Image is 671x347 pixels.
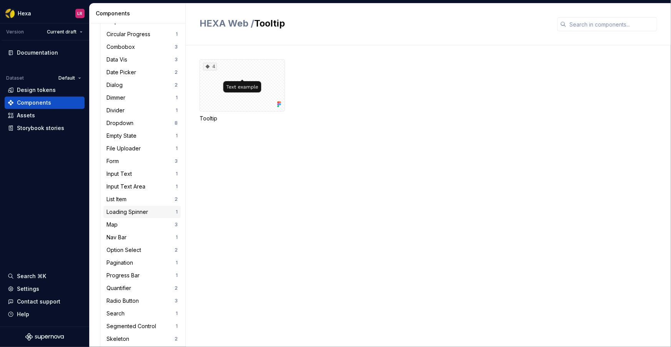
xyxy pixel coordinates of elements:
[5,109,85,122] a: Assets
[175,69,178,75] div: 2
[107,157,122,165] div: Form
[43,27,86,37] button: Current draft
[78,10,83,17] div: LR
[103,92,181,104] a: Dimmer1
[107,183,148,190] div: Input Text Area
[103,257,181,269] a: Pagination1
[107,56,130,63] div: Data Vis
[103,193,181,205] a: List Item2
[103,206,181,218] a: Loading Spinner1
[5,9,15,18] img: a56d5fbf-f8ab-4a39-9705-6fc7187585ab.png
[103,28,181,40] a: Circular Progress1
[175,120,178,126] div: 8
[17,112,35,119] div: Assets
[103,320,181,332] a: Segmented Control1
[566,17,657,31] input: Search in components...
[17,310,29,318] div: Help
[107,297,142,305] div: Radio Button
[103,231,181,244] a: Nav Bar1
[17,86,56,94] div: Design tokens
[175,57,178,63] div: 3
[107,272,143,279] div: Progress Bar
[5,84,85,96] a: Design tokens
[17,298,60,305] div: Contact support
[103,333,181,345] a: Skeleton2
[176,234,178,240] div: 1
[175,222,178,228] div: 3
[200,18,254,29] span: HEXA Web /
[107,68,139,76] div: Date Picker
[175,82,178,88] div: 2
[103,269,181,282] a: Progress Bar1
[176,145,178,152] div: 1
[103,219,181,231] a: Map3
[17,49,58,57] div: Documentation
[103,130,181,142] a: Empty State1
[103,66,181,78] a: Date Picker2
[176,107,178,113] div: 1
[176,171,178,177] div: 1
[18,10,31,17] div: Hexa
[175,44,178,50] div: 3
[203,63,217,70] div: 4
[5,308,85,320] button: Help
[107,335,132,343] div: Skeleton
[175,196,178,202] div: 2
[103,117,181,129] a: Dropdown8
[103,244,181,256] a: Option Select2
[103,295,181,307] a: Radio Button3
[175,336,178,342] div: 2
[103,142,181,155] a: File Uploader1
[107,43,138,51] div: Combobox
[107,208,151,216] div: Loading Spinner
[200,115,285,122] div: Tooltip
[176,133,178,139] div: 1
[17,272,46,280] div: Search ⌘K
[176,272,178,279] div: 1
[6,29,24,35] div: Version
[55,73,85,83] button: Default
[5,295,85,308] button: Contact support
[107,322,159,330] div: Segmented Control
[107,107,128,114] div: Divider
[176,95,178,101] div: 1
[175,247,178,253] div: 2
[17,99,51,107] div: Components
[103,307,181,320] a: Search1
[200,59,285,122] div: 4Tooltip
[175,285,178,291] div: 2
[107,132,140,140] div: Empty State
[103,41,181,53] a: Combobox3
[5,122,85,134] a: Storybook stories
[103,168,181,180] a: Input Text1
[103,155,181,167] a: Form3
[175,298,178,304] div: 3
[17,285,39,293] div: Settings
[25,333,64,341] svg: Supernova Logo
[176,260,178,266] div: 1
[5,270,85,282] button: Search ⌘K
[103,180,181,193] a: Input Text Area1
[5,283,85,295] a: Settings
[200,17,548,30] h2: Tooltip
[107,221,121,229] div: Map
[176,184,178,190] div: 1
[107,81,126,89] div: Dialog
[47,29,77,35] span: Current draft
[107,284,134,292] div: Quantifier
[96,10,182,17] div: Components
[176,31,178,37] div: 1
[5,97,85,109] a: Components
[103,104,181,117] a: Divider1
[107,234,130,241] div: Nav Bar
[176,323,178,329] div: 1
[107,94,128,102] div: Dimmer
[17,124,64,132] div: Storybook stories
[107,119,137,127] div: Dropdown
[107,259,136,267] div: Pagination
[176,209,178,215] div: 1
[6,75,24,81] div: Dataset
[103,53,181,66] a: Data Vis3
[58,75,75,81] span: Default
